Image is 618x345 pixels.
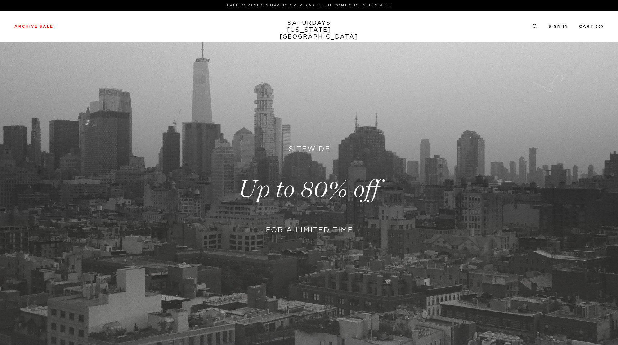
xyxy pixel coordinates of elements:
small: 0 [598,25,601,28]
a: Sign In [548,24,568,28]
a: Archive Sale [14,24,53,28]
p: FREE DOMESTIC SHIPPING OVER $150 TO THE CONTIGUOUS 48 STATES [17,3,601,8]
a: SATURDAYS[US_STATE][GEOGRAPHIC_DATA] [279,20,339,40]
a: Cart (0) [579,24,604,28]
